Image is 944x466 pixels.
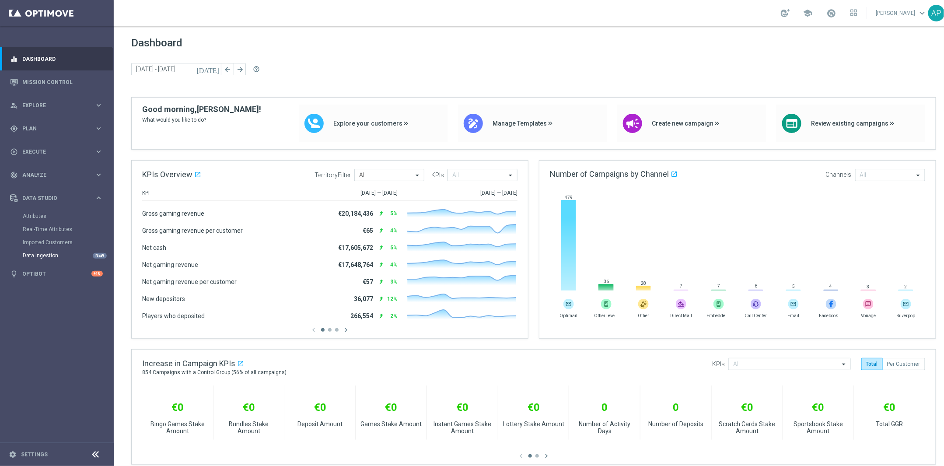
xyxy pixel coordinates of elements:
[10,102,94,109] div: Explore
[10,79,103,86] button: Mission Control
[94,101,103,109] i: keyboard_arrow_right
[93,253,107,259] div: NEW
[91,271,103,277] div: +10
[10,55,18,63] i: equalizer
[22,149,94,154] span: Execute
[10,47,103,70] div: Dashboard
[22,103,94,108] span: Explore
[94,194,103,202] i: keyboard_arrow_right
[23,223,113,236] div: Real-Time Attributes
[94,124,103,133] i: keyboard_arrow_right
[22,196,94,201] span: Data Studio
[10,102,18,109] i: person_search
[22,126,94,131] span: Plan
[23,252,91,259] a: Data Ingestion
[10,148,18,156] i: play_circle_outline
[10,125,103,132] button: gps_fixed Plan keyboard_arrow_right
[22,70,103,94] a: Mission Control
[23,210,113,223] div: Attributes
[94,171,103,179] i: keyboard_arrow_right
[23,249,113,262] div: Data Ingestion
[21,452,48,457] a: Settings
[23,239,91,246] a: Imported Customers
[22,262,91,285] a: Optibot
[803,8,813,18] span: school
[918,8,927,18] span: keyboard_arrow_down
[23,213,91,220] a: Attributes
[10,148,103,155] button: play_circle_outline Execute keyboard_arrow_right
[10,194,94,202] div: Data Studio
[10,195,103,202] button: Data Studio keyboard_arrow_right
[10,148,94,156] div: Execute
[23,236,113,249] div: Imported Customers
[10,262,103,285] div: Optibot
[9,451,17,459] i: settings
[22,47,103,70] a: Dashboard
[23,226,91,233] a: Real-Time Attributes
[22,172,94,178] span: Analyze
[10,171,18,179] i: track_changes
[10,70,103,94] div: Mission Control
[10,125,18,133] i: gps_fixed
[94,147,103,156] i: keyboard_arrow_right
[10,270,18,278] i: lightbulb
[10,125,94,133] div: Plan
[10,56,103,63] button: equalizer Dashboard
[10,102,103,109] button: person_search Explore keyboard_arrow_right
[875,7,928,20] a: [PERSON_NAME]keyboard_arrow_down
[10,270,103,277] button: lightbulb Optibot +10
[10,171,94,179] div: Analyze
[10,172,103,179] button: track_changes Analyze keyboard_arrow_right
